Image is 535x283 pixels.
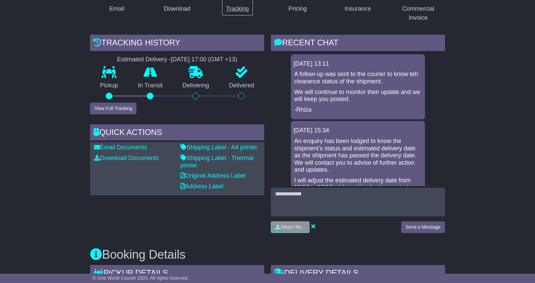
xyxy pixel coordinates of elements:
[94,155,159,161] a: Download Documents
[90,56,264,63] div: Estimated Delivery -
[92,275,189,281] span: © One World Courier 2025. All rights reserved.
[396,4,441,22] div: Commercial Invoice
[94,144,147,151] a: Email Documents
[180,155,253,169] a: Shipping Label - Thermal printer
[401,221,445,233] button: Send a Message
[90,103,136,114] button: View Full Tracking
[172,82,219,89] p: Delivering
[90,35,264,53] div: Tracking history
[294,89,422,103] p: We will continue to monitor their update and we will keep you posted.
[90,248,445,261] h3: Booking Details
[294,177,422,199] p: I will adjust the estimated delivery date from 13/10 to 15/10 while waiting for the courier's upd...
[180,144,257,151] a: Shipping Label - A4 printer
[294,127,422,134] div: [DATE] 15:34
[90,124,264,142] div: Quick Actions
[226,4,249,13] div: Tracking
[90,265,264,283] div: Pickup Details
[180,172,245,179] a: Original Address Label
[171,56,237,63] div: [DATE] 17:00 (GMT +13)
[219,82,264,89] p: Delivered
[164,4,190,13] div: Download
[271,35,445,53] div: RECENT CHAT
[294,138,422,174] p: An enquiry has been lodged to know the shipment's status and estimated delivery date as the shipm...
[109,4,124,13] div: Email
[128,82,173,89] p: In Transit
[271,265,445,283] div: Delivery Details
[90,82,128,89] p: Pickup
[294,71,422,85] p: A follow-up was sent to the courier to know teh clearance status of the shipment.
[345,4,371,13] div: Insurance
[180,183,223,190] a: Address Label
[294,106,422,114] p: -Rhiza
[289,4,307,13] div: Pricing
[294,60,422,68] div: [DATE] 13:11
